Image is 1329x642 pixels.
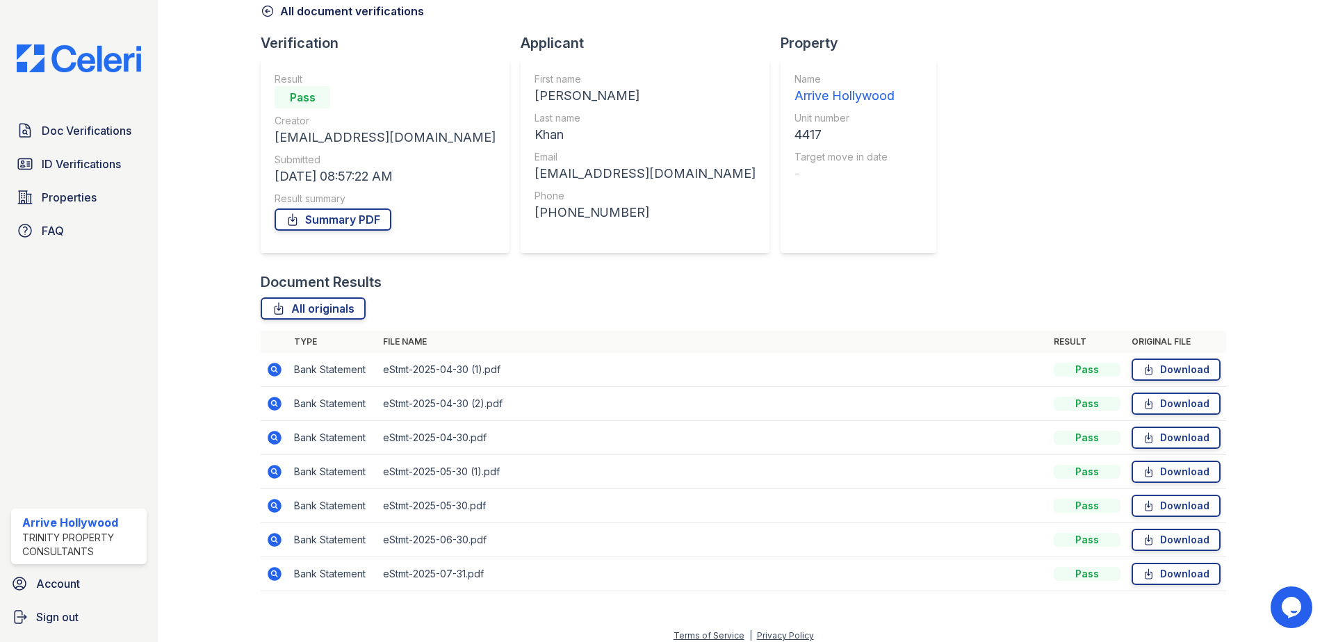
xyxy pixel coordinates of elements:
div: Applicant [521,33,781,53]
td: eStmt-2025-07-31.pdf [377,557,1048,591]
div: Name [794,72,895,86]
td: Bank Statement [288,421,377,455]
td: eStmt-2025-04-30.pdf [377,421,1048,455]
span: Doc Verifications [42,122,131,139]
a: ID Verifications [11,150,147,178]
div: Target move in date [794,150,895,164]
div: Phone [535,189,756,203]
td: eStmt-2025-04-30 (1).pdf [377,353,1048,387]
td: Bank Statement [288,557,377,591]
a: All originals [261,297,366,320]
td: Bank Statement [288,455,377,489]
div: Pass [1054,431,1120,445]
td: Bank Statement [288,387,377,421]
a: Download [1132,563,1221,585]
th: Type [288,331,377,353]
img: CE_Logo_Blue-a8612792a0a2168367f1c8372b55b34899dd931a85d93a1a3d3e32e68fde9ad4.png [6,44,152,72]
span: Sign out [36,609,79,625]
div: Document Results [261,272,382,292]
td: eStmt-2025-05-30.pdf [377,489,1048,523]
a: Privacy Policy [757,630,814,641]
div: Pass [1054,499,1120,513]
a: Download [1132,461,1221,483]
div: Khan [535,125,756,145]
div: [PHONE_NUMBER] [535,203,756,222]
th: Result [1048,331,1126,353]
div: [EMAIL_ADDRESS][DOMAIN_NAME] [275,128,496,147]
td: Bank Statement [288,353,377,387]
div: 4417 [794,125,895,145]
div: [DATE] 08:57:22 AM [275,167,496,186]
a: All document verifications [261,3,424,19]
td: Bank Statement [288,489,377,523]
div: Arrive Hollywood [22,514,141,531]
div: Pass [275,86,330,108]
div: Last name [535,111,756,125]
a: Properties [11,183,147,211]
span: Properties [42,189,97,206]
div: Email [535,150,756,164]
div: Submitted [275,153,496,167]
a: FAQ [11,217,147,245]
a: Sign out [6,603,152,631]
td: eStmt-2025-05-30 (1).pdf [377,455,1048,489]
div: [EMAIL_ADDRESS][DOMAIN_NAME] [535,164,756,183]
a: Terms of Service [674,630,744,641]
a: Summary PDF [275,208,391,231]
div: Pass [1054,397,1120,411]
div: Arrive Hollywood [794,86,895,106]
div: | [749,630,752,641]
a: Download [1132,393,1221,415]
div: Trinity Property Consultants [22,531,141,559]
div: Verification [261,33,521,53]
td: eStmt-2025-06-30.pdf [377,523,1048,557]
a: Doc Verifications [11,117,147,145]
span: Account [36,575,80,592]
div: Result [275,72,496,86]
a: Download [1132,529,1221,551]
a: Download [1132,427,1221,449]
a: Name Arrive Hollywood [794,72,895,106]
div: Creator [275,114,496,128]
td: Bank Statement [288,523,377,557]
div: Unit number [794,111,895,125]
span: ID Verifications [42,156,121,172]
div: Pass [1054,363,1120,377]
td: eStmt-2025-04-30 (2).pdf [377,387,1048,421]
a: Download [1132,359,1221,381]
div: - [794,164,895,183]
th: Original file [1126,331,1226,353]
div: Pass [1054,533,1120,547]
div: First name [535,72,756,86]
div: Pass [1054,465,1120,479]
a: Account [6,570,152,598]
iframe: chat widget [1271,586,1315,628]
a: Download [1132,495,1221,517]
div: Result summary [275,192,496,206]
div: Property [781,33,947,53]
th: File name [377,331,1048,353]
div: Pass [1054,567,1120,581]
div: [PERSON_NAME] [535,86,756,106]
span: FAQ [42,222,64,239]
